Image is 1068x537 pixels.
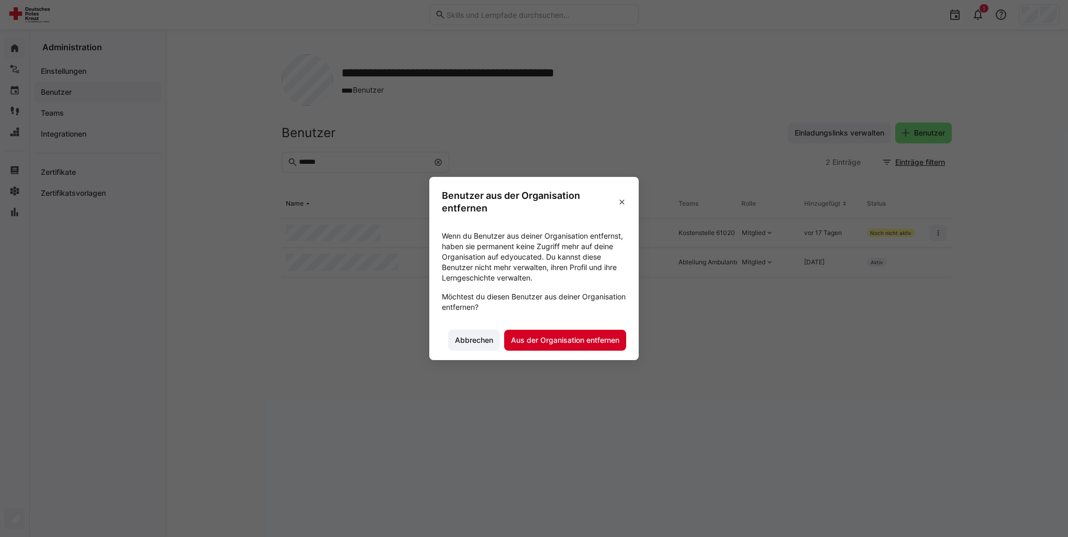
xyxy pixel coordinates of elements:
span: Abbrechen [453,335,495,345]
button: Abbrechen [448,330,500,351]
span: Wenn du Benutzer aus deiner Organisation entfernst, haben sie permanent keine Zugriff mehr auf de... [442,231,626,283]
span: Möchtest du diesen Benutzer aus deiner Organisation entfernen? [442,292,626,312]
button: Aus der Organisation entfernen [504,330,626,351]
h3: Benutzer aus der Organisation entfernen [442,189,614,214]
span: Aus der Organisation entfernen [509,335,621,345]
